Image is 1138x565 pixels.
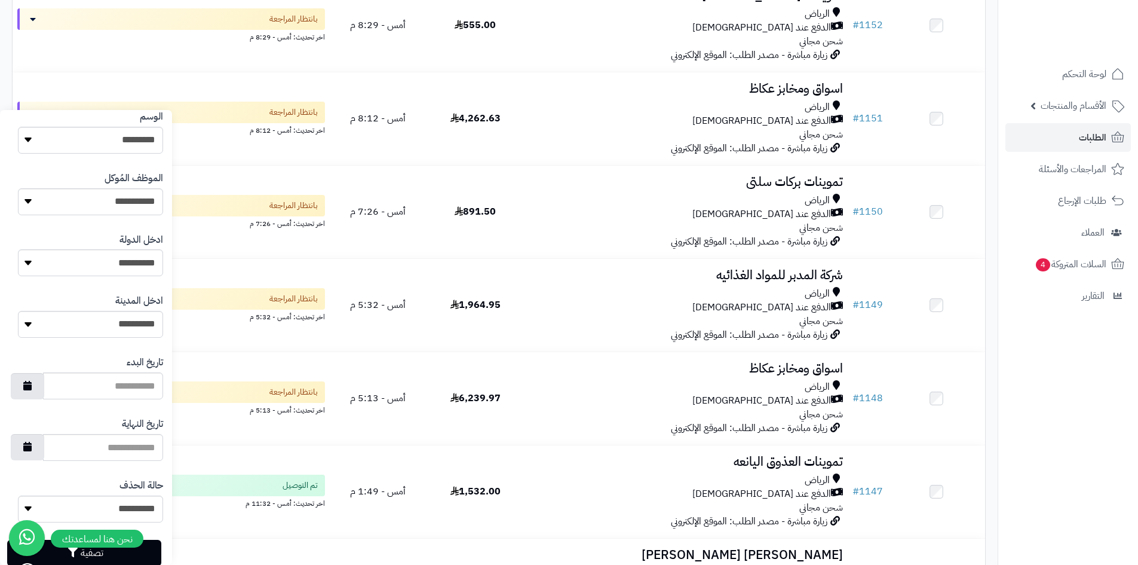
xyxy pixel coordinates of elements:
[852,204,883,219] a: #1150
[115,294,163,308] label: ادخل المدينة
[852,391,883,405] a: #1148
[852,484,883,499] a: #1147
[529,548,843,562] h3: [PERSON_NAME] [PERSON_NAME]
[671,514,827,529] span: زيارة مباشرة - مصدر الطلب: الموقع الإلكتروني
[455,204,496,219] span: 891.50
[852,298,883,312] a: #1149
[799,221,843,235] span: شحن مجاني
[350,484,406,499] span: أمس - 1:49 م
[1005,60,1131,88] a: لوحة التحكم
[1062,66,1106,83] span: لوحة التحكم
[1058,193,1106,209] span: طلبات الإرجاع
[350,111,406,126] span: أمس - 8:12 م
[450,298,501,312] span: 1,964.95
[799,127,843,142] span: شحن مجاني
[805,380,830,394] span: الرياض
[269,293,318,305] span: بانتظار المراجعة
[1035,258,1050,272] span: 4
[1005,250,1131,279] a: السلات المتروكة4
[269,13,318,25] span: بانتظار المراجعة
[350,204,406,219] span: أمس - 7:26 م
[450,391,501,405] span: 6,239.97
[805,7,830,21] span: الرياض
[269,106,318,118] span: بانتظار المراجعة
[1082,288,1105,304] span: التقارير
[529,362,843,375] h3: اسواق ومخابز عكاظ
[692,21,831,35] span: الدفع عند [DEMOGRAPHIC_DATA]
[1005,123,1131,152] a: الطلبات
[529,455,843,469] h3: تموينات العذوق اليانعه
[1035,256,1106,273] span: السلات المتروكة
[529,175,843,189] h3: تموينات بركات سلتى
[799,500,843,515] span: شحن مجاني
[119,233,163,247] label: ادخل الدولة
[852,18,883,32] a: #1152
[671,234,827,249] span: زيارة مباشرة - مصدر الطلب: الموقع الإلكتروني
[805,287,830,301] span: الرياض
[455,18,496,32] span: 555.00
[692,207,831,221] span: الدفع عند [DEMOGRAPHIC_DATA]
[799,34,843,48] span: شحن مجاني
[1005,155,1131,184] a: المراجعات والأسئلة
[1005,218,1131,247] a: العملاء
[671,421,827,435] span: زيارة مباشرة - مصدر الطلب: الموقع الإلكتروني
[1005,187,1131,215] a: طلبات الإرجاع
[805,100,830,114] span: الرياض
[671,48,827,62] span: زيارة مباشرة - مصدر الطلب: الموقع الإلكتروني
[692,301,831,314] span: الدفع عند [DEMOGRAPHIC_DATA]
[671,328,827,342] span: زيارة مباشرة - مصدر الطلب: الموقع الإلكتروني
[805,474,830,487] span: الرياض
[852,204,859,219] span: #
[1005,282,1131,310] a: التقارير
[671,141,827,155] span: زيارة مباشرة - مصدر الطلب: الموقع الإلكتروني
[852,111,859,126] span: #
[105,172,163,185] label: الموظف المُوكل
[269,200,318,212] span: بانتظار المراجعة
[127,356,163,369] label: تاريخ البدء
[799,314,843,328] span: شحن مجاني
[269,386,318,398] span: بانتظار المراجعة
[450,111,501,126] span: 4,262.63
[140,110,163,124] label: الوسم
[17,30,325,42] div: اخر تحديث: أمس - 8:29 م
[805,194,830,207] span: الرياض
[852,391,859,405] span: #
[529,82,843,96] h3: اسواق ومخابز عكاظ
[692,394,831,408] span: الدفع عند [DEMOGRAPHIC_DATA]
[852,298,859,312] span: #
[529,268,843,282] h3: شركة المدبر للمواد الغذائيه
[350,391,406,405] span: أمس - 5:13 م
[852,484,859,499] span: #
[283,480,318,491] span: تم التوصيل
[350,298,406,312] span: أمس - 5:32 م
[1081,224,1105,241] span: العملاء
[350,18,406,32] span: أمس - 8:29 م
[1057,25,1127,50] img: logo-2.png
[1079,129,1106,146] span: الطلبات
[799,407,843,422] span: شحن مجاني
[692,487,831,501] span: الدفع عند [DEMOGRAPHIC_DATA]
[122,417,163,431] label: تاريخ النهاية
[119,479,163,493] label: حالة الحذف
[450,484,501,499] span: 1,532.00
[852,111,883,126] a: #1151
[852,18,859,32] span: #
[1039,161,1106,178] span: المراجعات والأسئلة
[692,114,831,128] span: الدفع عند [DEMOGRAPHIC_DATA]
[1041,97,1106,114] span: الأقسام والمنتجات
